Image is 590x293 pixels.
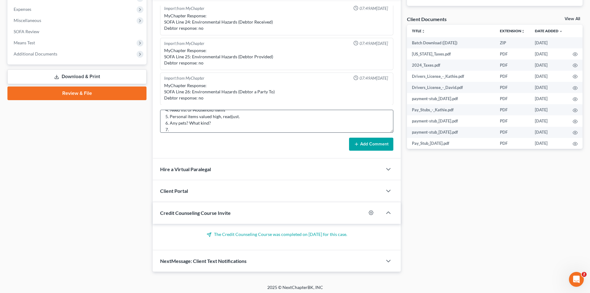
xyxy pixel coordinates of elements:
[14,40,35,45] span: Means Test
[160,231,393,238] p: The Credit Counseling Course was completed on [DATE] for this case.
[530,48,568,60] td: [DATE]
[582,272,587,277] span: 2
[14,7,31,12] span: Expenses
[164,82,389,101] div: MyChapter Response: SOFA Line 26: Environmental Hazards (Debtor a Party To) Debtor response: no
[407,138,495,149] td: Pay_Stub_[DATE].pdf
[495,127,530,138] td: PDF
[535,29,563,33] a: Date Added expand_more
[495,104,530,115] td: PDF
[360,75,388,81] span: 07:49AM[DATE]
[14,29,39,34] span: SOFA Review
[164,13,389,31] div: MyChapter Response: SOFA Line 24: Environmental Hazards (Debtor Received) Debtor response: no
[407,115,495,127] td: payment-stub_[DATE].pdf
[14,51,57,56] span: Additional Documents
[407,16,447,22] div: Client Documents
[360,6,388,11] span: 07:49AM[DATE]
[530,71,568,82] td: [DATE]
[530,127,568,138] td: [DATE]
[565,17,580,21] a: View All
[412,29,425,33] a: Titleunfold_more
[407,127,495,138] td: payment-stub_[DATE].pdf
[495,82,530,93] td: PDF
[495,115,530,127] td: PDF
[530,115,568,127] td: [DATE]
[530,93,568,104] td: [DATE]
[495,71,530,82] td: PDF
[495,60,530,71] td: PDF
[164,41,204,47] div: Import from MyChapter
[559,29,563,33] i: expand_more
[160,166,211,172] span: Hire a Virtual Paralegal
[360,41,388,47] span: 07:49AM[DATE]
[495,37,530,48] td: ZIP
[521,29,525,33] i: unfold_more
[407,104,495,115] td: Pay_Stubs_-_Kathie.pdf
[7,87,146,100] a: Review & File
[407,37,495,48] td: Batch Download ([DATE])
[495,138,530,149] td: PDF
[14,18,41,23] span: Miscellaneous
[164,47,389,66] div: MyChapter Response: SOFA Line 25: Environmental Hazards (Debtor Provided) Debtor response: no
[7,69,146,84] a: Download & Print
[407,48,495,60] td: [US_STATE]_Taxes.pdf
[500,29,525,33] a: Extensionunfold_more
[530,37,568,48] td: [DATE]
[164,75,204,81] div: Import from MyChapter
[407,71,495,82] td: Drivers_License_-_Kathie.pdf
[530,60,568,71] td: [DATE]
[407,60,495,71] td: 2024_Taxes.pdf
[349,138,393,151] button: Add Comment
[495,93,530,104] td: PDF
[495,48,530,60] td: PDF
[569,272,584,287] iframe: Intercom live chat
[407,82,495,93] td: Drivers_License_-_David.pdf
[530,104,568,115] td: [DATE]
[530,138,568,149] td: [DATE]
[422,29,425,33] i: unfold_more
[9,26,146,37] a: SOFA Review
[160,210,231,216] span: Credit Counseling Course Invite
[160,188,188,194] span: Client Portal
[160,258,247,264] span: NextMessage: Client Text Notifications
[164,6,204,11] div: Import from MyChapter
[530,82,568,93] td: [DATE]
[407,93,495,104] td: payment-stub_[DATE].pdf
